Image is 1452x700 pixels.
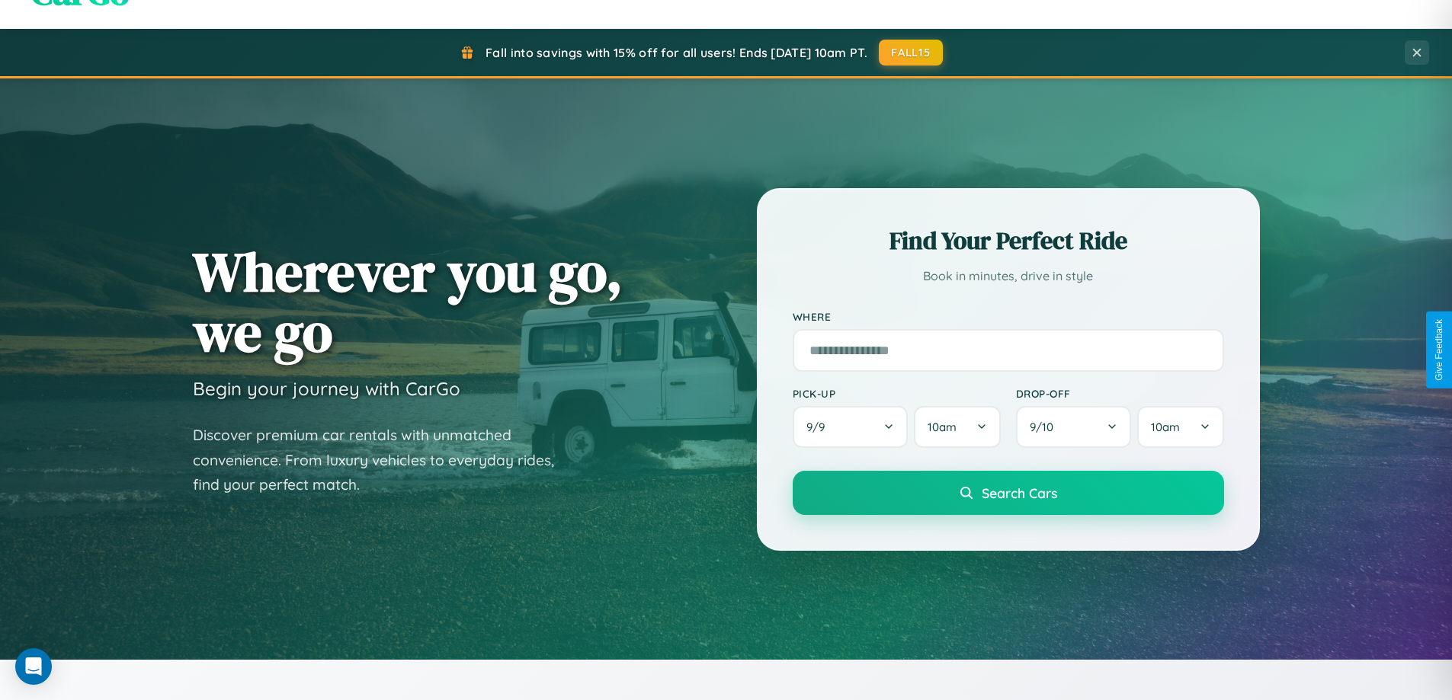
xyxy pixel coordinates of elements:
h3: Begin your journey with CarGo [193,377,460,400]
h2: Find Your Perfect Ride [793,224,1224,257]
span: 10am [928,420,957,434]
span: Fall into savings with 15% off for all users! Ends [DATE] 10am PT. [486,45,867,60]
div: Give Feedback [1434,319,1444,381]
h1: Wherever you go, we go [193,241,623,362]
button: FALL15 [879,40,943,66]
button: 9/10 [1016,406,1132,448]
span: 9 / 9 [806,420,832,434]
button: 9/9 [793,406,909,448]
span: 10am [1151,420,1180,434]
div: Open Intercom Messenger [15,648,52,685]
button: 10am [1137,406,1223,448]
label: Drop-off [1016,387,1224,400]
p: Book in minutes, drive in style [793,265,1224,287]
button: Search Cars [793,471,1224,515]
span: 9 / 10 [1030,420,1061,434]
label: Where [793,310,1224,323]
button: 10am [914,406,1000,448]
p: Discover premium car rentals with unmatched convenience. From luxury vehicles to everyday rides, ... [193,423,574,497]
label: Pick-up [793,387,1001,400]
span: Search Cars [982,484,1057,501]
